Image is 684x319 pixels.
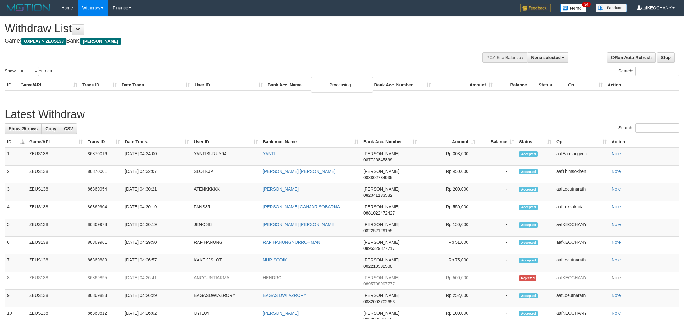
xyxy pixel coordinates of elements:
[191,290,260,307] td: BAGASDWIAZRORY
[191,136,260,148] th: User ID: activate to sort column ascending
[363,281,395,286] span: Copy 0895708997777 to clipboard
[618,67,679,76] label: Search:
[27,290,85,307] td: ZEUS138
[191,272,260,290] td: ANGGUNTIARMA
[519,151,538,157] span: Accepted
[363,240,399,245] span: [PERSON_NAME]
[5,3,52,12] img: MOTION_logo.png
[478,272,517,290] td: -
[554,166,609,183] td: aafThimsokhen
[191,254,260,272] td: KAKEKJSLOT
[85,219,122,237] td: 86869978
[554,254,609,272] td: aafLoeutnarath
[612,293,621,298] a: Note
[5,183,27,201] td: 3
[554,237,609,254] td: aafKEOCHANY
[554,272,609,290] td: aafKEOCHANY
[191,201,260,219] td: FANS85
[363,175,392,180] span: Copy 088802734935 to clipboard
[657,52,675,63] a: Stop
[5,201,27,219] td: 4
[122,237,191,254] td: [DATE] 04:29:50
[122,183,191,201] td: [DATE] 04:30:21
[363,210,395,215] span: Copy 0881022472427 to clipboard
[419,254,478,272] td: Rp 75,000
[554,290,609,307] td: aafLoeutnarath
[419,136,478,148] th: Amount: activate to sort column ascending
[419,219,478,237] td: Rp 150,000
[419,183,478,201] td: Rp 200,000
[419,237,478,254] td: Rp 51,000
[192,79,265,91] th: User ID
[536,79,566,91] th: Status
[18,79,80,91] th: Game/API
[554,148,609,166] td: aafEamtangech
[478,290,517,307] td: -
[16,67,39,76] select: Showentries
[527,52,568,63] button: None selected
[363,264,392,269] span: Copy 082213992588 to clipboard
[119,79,192,91] th: Date Trans.
[363,151,399,156] span: [PERSON_NAME]
[41,123,60,134] a: Copy
[122,254,191,272] td: [DATE] 04:26:57
[122,290,191,307] td: [DATE] 04:26:29
[363,169,399,174] span: [PERSON_NAME]
[85,254,122,272] td: 86869889
[263,187,299,192] a: [PERSON_NAME]
[122,136,191,148] th: Date Trans.: activate to sort column ascending
[554,201,609,219] td: aaftrukkakada
[5,22,450,35] h1: Withdraw List
[5,67,52,76] label: Show entries
[519,240,538,245] span: Accepted
[263,204,340,209] a: [PERSON_NAME] GANJAR SOBARNA
[5,148,27,166] td: 1
[363,257,399,262] span: [PERSON_NAME]
[27,201,85,219] td: ZEUS138
[363,222,399,227] span: [PERSON_NAME]
[191,166,260,183] td: SLOTKJP
[612,311,621,316] a: Note
[5,219,27,237] td: 5
[85,136,122,148] th: Trans ID: activate to sort column ascending
[60,123,77,134] a: CSV
[263,257,287,262] a: NUR SODIK
[363,299,395,304] span: Copy 0882003702653 to clipboard
[5,272,27,290] td: 8
[478,237,517,254] td: -
[478,219,517,237] td: -
[419,201,478,219] td: Rp 550,000
[612,151,621,156] a: Note
[554,183,609,201] td: aafLoeutnarath
[45,126,56,131] span: Copy
[560,4,586,12] img: Button%20Memo.svg
[27,183,85,201] td: ZEUS138
[263,293,307,298] a: BAGAS DWI AZRORY
[263,169,335,174] a: [PERSON_NAME] [PERSON_NAME]
[80,38,121,45] span: [PERSON_NAME]
[263,151,275,156] a: YANTI
[311,77,373,93] div: Processing...
[5,237,27,254] td: 6
[612,222,621,227] a: Note
[363,187,399,192] span: [PERSON_NAME]
[122,166,191,183] td: [DATE] 04:32:07
[635,67,679,76] input: Search:
[85,272,122,290] td: 86869895
[263,311,299,316] a: [PERSON_NAME]
[478,148,517,166] td: -
[5,108,679,121] h1: Latest Withdraw
[419,272,478,290] td: Rp 500,000
[85,166,122,183] td: 86870001
[605,79,679,91] th: Action
[263,275,282,280] a: HENDRO
[517,136,554,148] th: Status: activate to sort column ascending
[612,275,621,280] a: Note
[122,201,191,219] td: [DATE] 04:30:19
[122,272,191,290] td: [DATE] 04:26:41
[519,293,538,298] span: Accepted
[191,183,260,201] td: ATENKKKKK
[27,219,85,237] td: ZEUS138
[191,219,260,237] td: JENO683
[85,148,122,166] td: 86870016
